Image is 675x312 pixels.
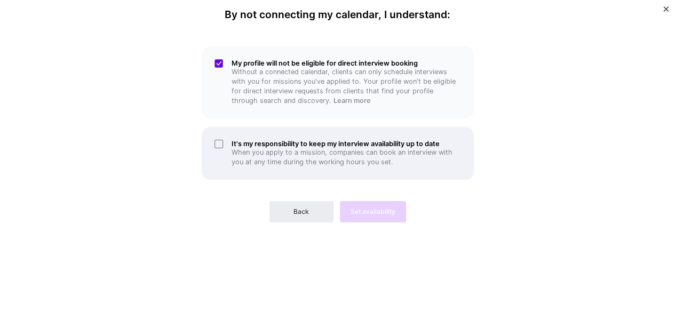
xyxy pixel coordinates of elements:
[293,207,309,217] span: Back
[232,148,461,167] p: When you apply to a mission, companies can book an interview with you at any time during the work...
[232,67,461,106] p: Without a connected calendar, clients can only schedule interviews with you for missions you've a...
[232,140,461,148] h5: It's my responsibility to keep my interview availability up to date
[225,9,450,21] h4: By not connecting my calendar, I understand:
[663,6,669,18] button: Close
[333,97,371,105] a: Learn more
[232,59,461,67] h5: My profile will not be eligible for direct interview booking
[269,201,333,222] button: Back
